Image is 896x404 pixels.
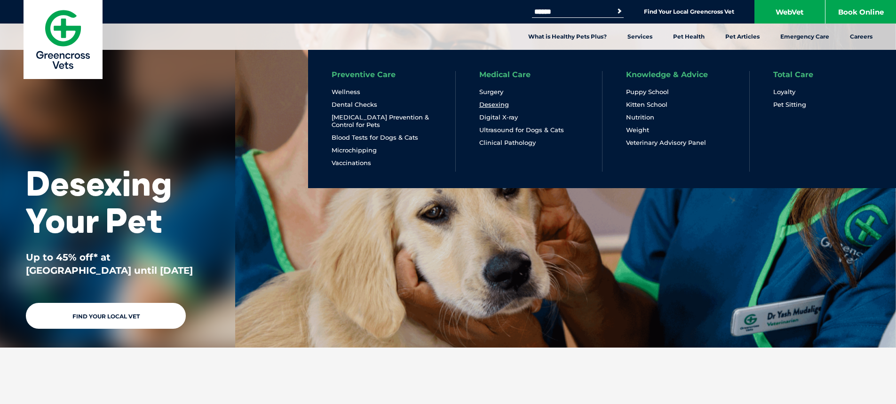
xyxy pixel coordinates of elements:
a: Total Care [773,71,813,79]
a: Find Your Local Vet [26,303,186,329]
a: Blood Tests for Dogs & Cats [332,134,418,142]
a: Services [617,24,663,50]
a: Nutrition [626,113,654,121]
a: Microchipping [332,146,377,154]
a: Veterinary Advisory Panel [626,139,706,147]
a: Pet Health [663,24,715,50]
a: Weight [626,126,649,134]
a: Knowledge & Advice [626,71,708,79]
a: Dental Checks [332,101,377,109]
a: Vaccinations [332,159,371,167]
p: Up to 45% off* at [GEOGRAPHIC_DATA] until [DATE] [26,251,209,277]
a: Kitten School [626,101,667,109]
a: Pet Articles [715,24,770,50]
a: What is Healthy Pets Plus? [518,24,617,50]
a: Digital X-ray [479,113,518,121]
button: Search [615,7,624,16]
a: Medical Care [479,71,531,79]
a: Surgery [479,88,503,96]
a: Pet Sitting [773,101,806,109]
a: Wellness [332,88,360,96]
a: Clinical Pathology [479,139,536,147]
a: Puppy School [626,88,669,96]
a: [MEDICAL_DATA] Prevention & Control for Pets [332,113,432,129]
a: Preventive Care [332,71,396,79]
a: Ultrasound for Dogs & Cats [479,126,564,134]
h1: Desexing Your Pet [26,165,209,239]
a: Desexing [479,101,509,109]
a: Find Your Local Greencross Vet [644,8,734,16]
a: Loyalty [773,88,795,96]
a: Emergency Care [770,24,840,50]
a: Careers [840,24,883,50]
